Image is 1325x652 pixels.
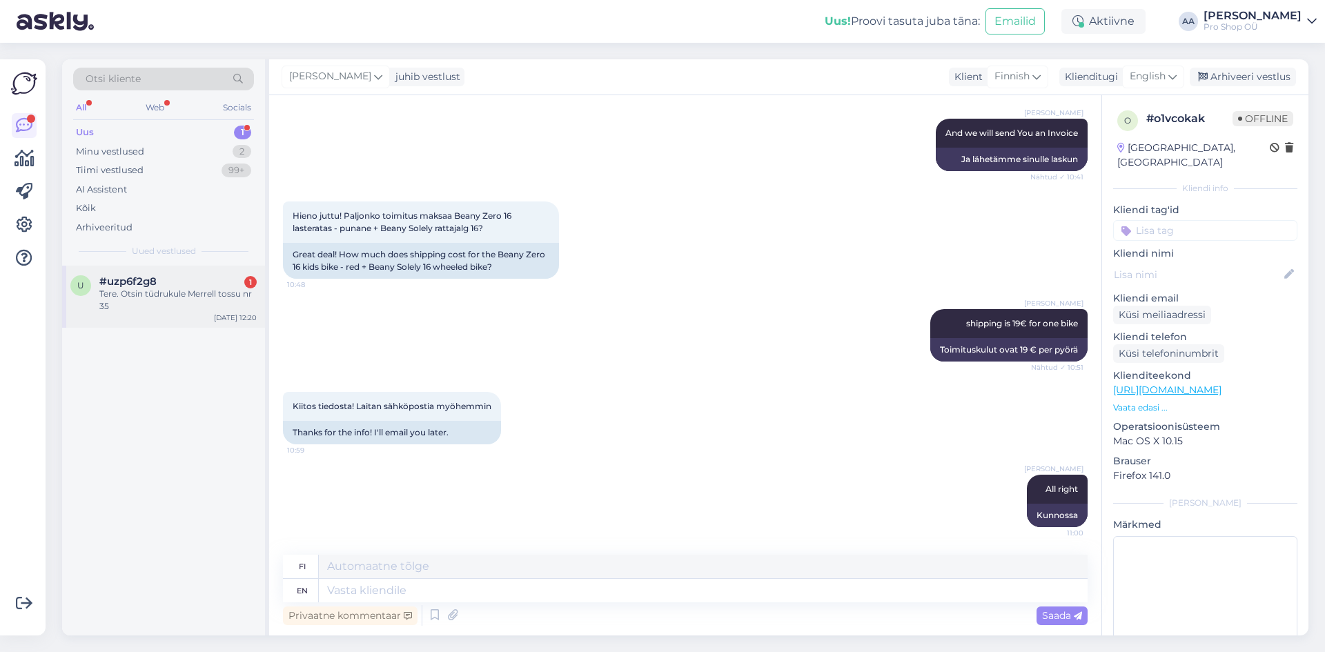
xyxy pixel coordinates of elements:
[1113,497,1297,509] div: [PERSON_NAME]
[132,245,196,257] span: Uued vestlused
[77,280,84,290] span: u
[1113,517,1297,532] p: Märkmed
[1113,203,1297,217] p: Kliendi tag'id
[73,99,89,117] div: All
[233,145,251,159] div: 2
[143,99,167,117] div: Web
[1059,70,1118,84] div: Klienditugi
[1204,10,1302,21] div: [PERSON_NAME]
[825,14,851,28] b: Uus!
[945,128,1078,138] span: And we will send You an Invoice
[936,148,1088,171] div: Ja lähetämme sinulle laskun
[1113,291,1297,306] p: Kliendi email
[1130,69,1166,84] span: English
[1113,419,1297,434] p: Operatsioonisüsteem
[1179,12,1198,31] div: AA
[1113,220,1297,241] input: Lisa tag
[1113,246,1297,261] p: Kliendi nimi
[1027,504,1088,527] div: Kunnossa
[234,126,251,139] div: 1
[1113,368,1297,383] p: Klienditeekond
[985,8,1045,34] button: Emailid
[244,276,257,288] div: 1
[283,606,418,625] div: Privaatne kommentaar
[1046,484,1078,494] span: All right
[293,210,513,233] span: Hieno juttu! Paljonko toimitus maksaa Beany Zero 16 lasteratas - punane + Beany Solely rattajalg 16?
[1124,115,1131,126] span: o
[76,164,144,177] div: Tiimi vestlused
[1190,68,1296,86] div: Arhiveeri vestlus
[1117,141,1270,170] div: [GEOGRAPHIC_DATA], [GEOGRAPHIC_DATA]
[283,243,559,279] div: Great deal! How much does shipping cost for the Beany Zero 16 kids bike - red + Beany Solely 16 w...
[1024,108,1083,118] span: [PERSON_NAME]
[1204,21,1302,32] div: Pro Shop OÜ
[99,275,157,288] span: #uzp6f2g8
[1113,434,1297,448] p: Mac OS X 10.15
[1042,609,1082,622] span: Saada
[299,555,306,578] div: fi
[1024,298,1083,308] span: [PERSON_NAME]
[966,318,1078,328] span: shipping is 19€ for one bike
[293,401,491,411] span: Kiitos tiedosta! Laitan sähköpostia myöhemmin
[825,13,980,30] div: Proovi tasuta juba täna:
[1114,267,1282,282] input: Lisa nimi
[214,313,257,323] div: [DATE] 12:20
[1113,306,1211,324] div: Küsi meiliaadressi
[1113,344,1224,363] div: Küsi telefoninumbrit
[76,183,127,197] div: AI Assistent
[297,579,308,602] div: en
[287,279,339,290] span: 10:48
[76,126,94,139] div: Uus
[1233,111,1293,126] span: Offline
[1146,110,1233,127] div: # o1vcokak
[1032,528,1083,538] span: 11:00
[1113,384,1221,396] a: [URL][DOMAIN_NAME]
[222,164,251,177] div: 99+
[289,69,371,84] span: [PERSON_NAME]
[1031,362,1083,373] span: Nähtud ✓ 10:51
[930,338,1088,362] div: Toimituskulut ovat 19 € per pyörä
[1204,10,1317,32] a: [PERSON_NAME]Pro Shop OÜ
[1030,172,1083,182] span: Nähtud ✓ 10:41
[949,70,983,84] div: Klient
[1113,402,1297,414] p: Vaata edasi ...
[76,221,132,235] div: Arhiveeritud
[76,201,96,215] div: Kõik
[1113,330,1297,344] p: Kliendi telefon
[11,70,37,97] img: Askly Logo
[994,69,1030,84] span: Finnish
[76,145,144,159] div: Minu vestlused
[390,70,460,84] div: juhib vestlust
[86,72,141,86] span: Otsi kliente
[1113,182,1297,195] div: Kliendi info
[1061,9,1146,34] div: Aktiivne
[1113,468,1297,483] p: Firefox 141.0
[1113,454,1297,468] p: Brauser
[287,445,339,455] span: 10:59
[1024,464,1083,474] span: [PERSON_NAME]
[283,421,501,444] div: Thanks for the info! I'll email you later.
[220,99,254,117] div: Socials
[99,288,257,313] div: Tere. Otsin tüdrukule Merrell tossu nr 35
